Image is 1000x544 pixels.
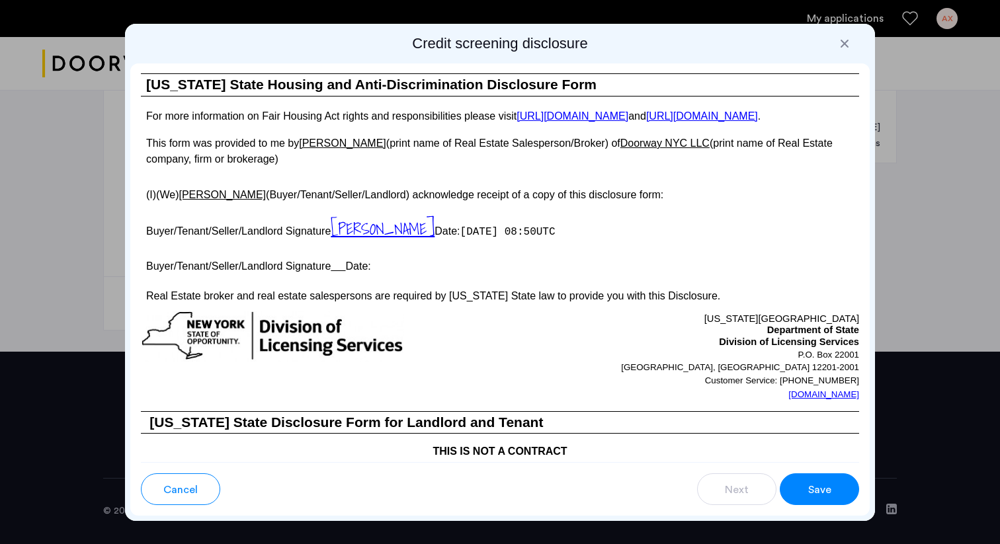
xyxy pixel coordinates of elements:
[500,311,859,325] p: [US_STATE][GEOGRAPHIC_DATA]
[460,226,556,238] span: [DATE] 08:50UTC
[141,110,859,122] p: For more information on Fair Housing Act rights and responsibilities please visit and .
[517,110,628,122] a: [URL][DOMAIN_NAME]
[500,361,859,374] p: [GEOGRAPHIC_DATA], [GEOGRAPHIC_DATA] 12201-2001
[141,459,859,510] p: [US_STATE] State law requires real estate licensees who are acting as agents of landlords and ten...
[141,181,859,203] p: (I)(We) (Buyer/Tenant/Seller/Landlord) acknowledge receipt of a copy of this disclosure form:
[780,473,859,505] button: button
[141,311,404,362] img: new-york-logo.png
[141,74,859,96] h1: [US_STATE] State Housing and Anti-Discrimination Disclosure Form
[500,325,859,336] p: Department of State
[141,136,859,167] p: This form was provided to me by (print name of Real Estate Salesperson/Broker) of (print name of ...
[163,482,198,498] span: Cancel
[697,473,776,505] button: button
[808,482,831,498] span: Save
[646,110,758,122] a: [URL][DOMAIN_NAME]
[130,34,870,53] h2: Credit screening disclosure
[500,348,859,362] p: P.O. Box 22001
[620,137,710,149] u: Doorway NYC LLC
[146,225,331,237] span: Buyer/Tenant/Seller/Landlord Signature
[435,225,460,237] span: Date:
[725,482,749,498] span: Next
[500,336,859,348] p: Division of Licensing Services
[141,254,859,274] p: Buyer/Tenant/Seller/Landlord Signature Date:
[141,288,859,304] p: Real Estate broker and real estate salespersons are required by [US_STATE] State law to provide y...
[788,388,859,401] a: [DOMAIN_NAME]
[179,189,266,200] u: [PERSON_NAME]
[141,473,220,505] button: button
[141,434,859,459] h4: THIS IS NOT A CONTRACT
[141,411,859,434] h3: [US_STATE] State Disclosure Form for Landlord and Tenant
[331,216,435,241] span: [PERSON_NAME]
[500,374,859,387] p: Customer Service: [PHONE_NUMBER]
[299,137,386,149] u: [PERSON_NAME]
